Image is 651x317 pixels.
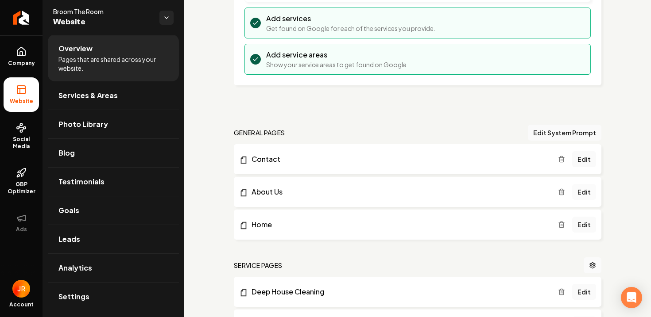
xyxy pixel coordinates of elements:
p: Get found on Google for each of the services you provide. [266,24,435,33]
span: Company [4,60,39,67]
span: Website [6,98,37,105]
a: Services & Areas [48,81,179,110]
span: Blog [58,148,75,158]
a: Contact [239,154,558,164]
span: Settings [58,291,89,302]
h3: Add service areas [266,50,408,60]
a: Leads [48,225,179,253]
span: Analytics [58,263,92,273]
a: GBP Optimizer [4,160,39,202]
a: Analytics [48,254,179,282]
a: Edit [572,217,596,233]
span: Social Media [4,136,39,150]
span: Ads [12,226,31,233]
button: Open user button [12,280,30,298]
span: Testimonials [58,176,105,187]
a: Company [4,39,39,74]
span: Broom The Room [53,7,152,16]
span: GBP Optimizer [4,181,39,195]
button: Edit System Prompt [528,125,601,141]
a: Edit [572,184,596,200]
h2: general pages [234,128,285,137]
a: Blog [48,139,179,167]
span: Account [9,301,34,308]
a: Deep House Cleaning [239,286,558,297]
button: Ads [4,206,39,240]
h2: Service Pages [234,261,283,270]
span: Overview [58,43,93,54]
span: Pages that are shared across your website. [58,55,168,73]
a: About Us [239,187,558,197]
span: Website [53,16,152,28]
a: Social Media [4,115,39,157]
a: Goals [48,196,179,225]
a: Testimonials [48,168,179,196]
span: Photo Library [58,119,108,130]
a: Settings [48,283,179,311]
p: Show your service areas to get found on Google. [266,60,408,69]
a: Photo Library [48,110,179,138]
div: Open Intercom Messenger [621,287,642,308]
img: Julie Reynolds [12,280,30,298]
h3: Add services [266,13,435,24]
span: Leads [58,234,80,244]
a: Edit [572,284,596,300]
a: Home [239,219,558,230]
img: Rebolt Logo [13,11,30,25]
span: Goals [58,205,79,216]
a: Edit [572,151,596,167]
span: Services & Areas [58,90,118,101]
